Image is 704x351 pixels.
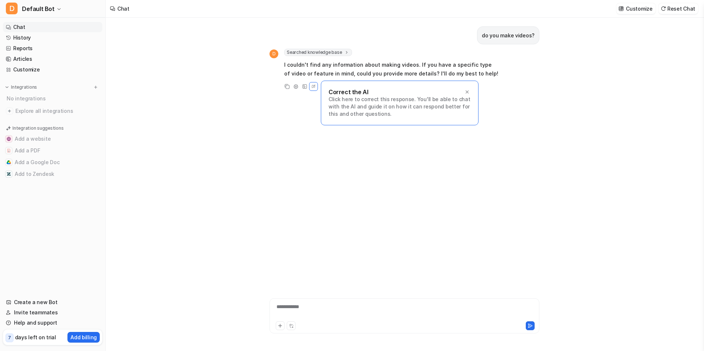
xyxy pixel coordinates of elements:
img: explore all integrations [6,107,13,115]
p: Customize [626,5,652,12]
button: Add a websiteAdd a website [3,133,102,145]
button: Reset Chat [659,3,698,14]
span: D [269,49,278,58]
p: Integrations [11,84,37,90]
button: Integrations [3,84,39,91]
a: Create a new Bot [3,297,102,307]
a: History [3,33,102,43]
a: Customize [3,64,102,75]
p: Integration suggestions [12,125,63,132]
button: Add to ZendeskAdd to Zendesk [3,168,102,180]
img: expand menu [4,85,10,90]
a: Chat [3,22,102,32]
img: Add a Google Doc [7,160,11,165]
img: reset [661,6,666,11]
span: Searched knowledge base [284,49,352,56]
a: Articles [3,54,102,64]
p: days left on trial [15,333,56,341]
img: Add a PDF [7,148,11,153]
p: 7 [8,335,11,341]
img: Add to Zendesk [7,172,11,176]
img: customize [619,6,624,11]
p: Correct the AI [329,88,368,96]
button: Add a PDFAdd a PDF [3,145,102,156]
div: No integrations [4,92,102,104]
span: Explore all integrations [15,105,99,117]
button: Customize [616,3,655,14]
a: Reports [3,43,102,53]
span: D [6,3,18,14]
button: Add a Google DocAdd a Google Doc [3,156,102,168]
p: do you make videos? [482,31,535,40]
button: Add billing [67,332,100,343]
a: Explore all integrations [3,106,102,116]
a: Help and support [3,318,102,328]
p: Add billing [70,333,97,341]
a: Invite teammates [3,307,102,318]
div: Chat [117,5,129,12]
p: Click here to correct this response. You'll be able to chat with the AI and guide it on how it ca... [329,96,471,118]
img: menu_add.svg [93,85,98,90]
span: Default Bot [22,4,55,14]
img: Add a website [7,137,11,141]
p: I couldn't find any information about making videos. If you have a specific type of video or feat... [284,60,499,78]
